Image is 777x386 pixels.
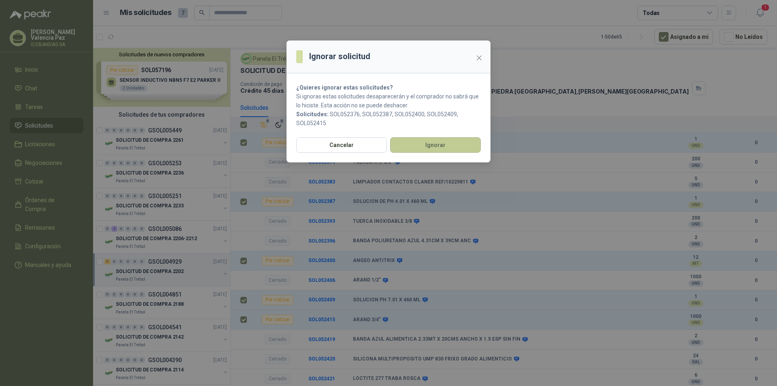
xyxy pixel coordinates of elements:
[476,55,482,61] span: close
[390,137,481,153] button: Ignorar
[296,111,329,117] b: Solicitudes:
[296,137,387,153] button: Cancelar
[296,84,393,91] strong: ¿Quieres ignorar estas solicitudes?
[473,51,486,64] button: Close
[296,110,481,128] p: SOL052376, SOL052387, SOL052400, SOL052409, SOL052415
[309,50,370,63] h3: Ignorar solicitud
[296,92,481,110] p: Si ignoras estas solicitudes desaparecerán y el comprador no sabrá que lo hiciste. Esta acción no...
